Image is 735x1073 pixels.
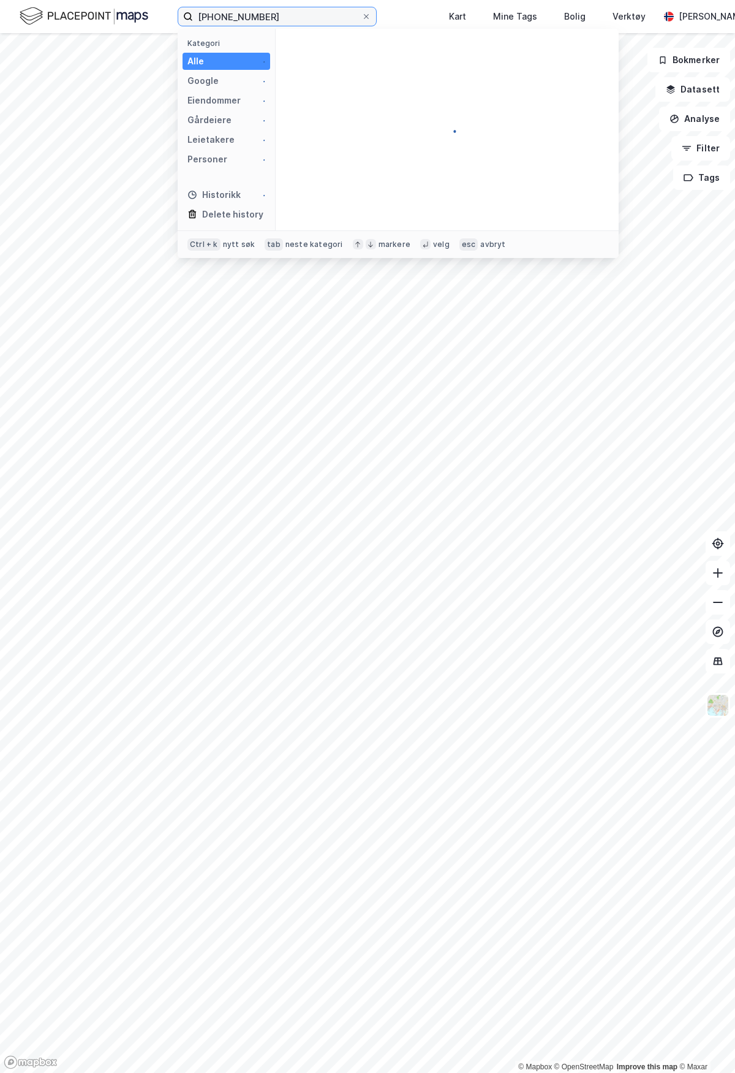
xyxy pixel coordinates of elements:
[437,120,457,140] img: spinner.a6d8c91a73a9ac5275cf975e30b51cfb.svg
[255,154,265,164] img: spinner.a6d8c91a73a9ac5275cf975e30b51cfb.svg
[187,54,204,69] div: Alle
[612,9,646,24] div: Verktøy
[187,39,270,48] div: Kategori
[655,77,730,102] button: Datasett
[493,9,537,24] div: Mine Tags
[202,207,263,222] div: Delete history
[379,240,410,249] div: markere
[187,132,235,147] div: Leietakere
[4,1055,58,1069] a: Mapbox homepage
[564,9,586,24] div: Bolig
[518,1063,552,1071] a: Mapbox
[255,190,265,200] img: spinner.a6d8c91a73a9ac5275cf975e30b51cfb.svg
[647,48,730,72] button: Bokmerker
[706,694,729,717] img: Z
[265,238,283,251] div: tab
[659,107,730,131] button: Analyse
[187,113,232,127] div: Gårdeiere
[671,136,730,161] button: Filter
[187,238,221,251] div: Ctrl + k
[674,1014,735,1073] div: Kontrollprogram for chat
[187,152,227,167] div: Personer
[193,7,361,26] input: Søk på adresse, matrikkel, gårdeiere, leietakere eller personer
[255,56,265,66] img: spinner.a6d8c91a73a9ac5275cf975e30b51cfb.svg
[459,238,478,251] div: esc
[433,240,450,249] div: velg
[223,240,255,249] div: nytt søk
[255,115,265,125] img: spinner.a6d8c91a73a9ac5275cf975e30b51cfb.svg
[20,6,148,27] img: logo.f888ab2527a4732fd821a326f86c7f29.svg
[617,1063,677,1071] a: Improve this map
[187,188,241,202] div: Historikk
[187,74,219,88] div: Google
[187,93,241,108] div: Eiendommer
[480,240,505,249] div: avbryt
[285,240,343,249] div: neste kategori
[255,96,265,105] img: spinner.a6d8c91a73a9ac5275cf975e30b51cfb.svg
[554,1063,614,1071] a: OpenStreetMap
[674,1014,735,1073] iframe: Chat Widget
[449,9,466,24] div: Kart
[673,165,730,190] button: Tags
[255,76,265,86] img: spinner.a6d8c91a73a9ac5275cf975e30b51cfb.svg
[255,135,265,145] img: spinner.a6d8c91a73a9ac5275cf975e30b51cfb.svg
